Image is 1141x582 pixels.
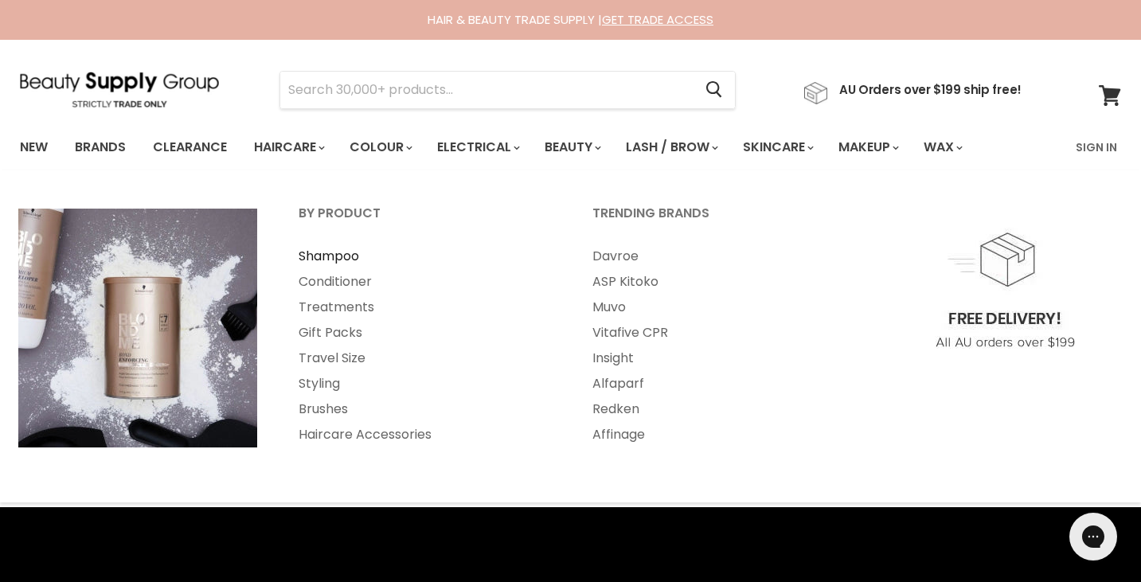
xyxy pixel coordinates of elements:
[912,131,972,164] a: Wax
[572,320,863,346] a: Vitafive CPR
[279,371,569,396] a: Styling
[279,71,736,109] form: Product
[242,131,334,164] a: Haircare
[602,11,713,28] a: GET TRADE ACCESS
[338,131,422,164] a: Colour
[8,124,1021,170] ul: Main menu
[826,131,909,164] a: Makeup
[572,371,863,396] a: Alfaparf
[1066,131,1127,164] a: Sign In
[731,131,823,164] a: Skincare
[572,244,863,447] ul: Main menu
[572,422,863,447] a: Affinage
[279,320,569,346] a: Gift Packs
[280,72,693,108] input: Search
[63,131,138,164] a: Brands
[572,295,863,320] a: Muvo
[1061,507,1125,566] iframe: Gorgias live chat messenger
[693,72,735,108] button: Search
[8,131,60,164] a: New
[425,131,529,164] a: Electrical
[279,244,569,447] ul: Main menu
[279,269,569,295] a: Conditioner
[533,131,611,164] a: Beauty
[572,244,863,269] a: Davroe
[141,131,239,164] a: Clearance
[614,131,728,164] a: Lash / Brow
[572,346,863,371] a: Insight
[279,422,569,447] a: Haircare Accessories
[572,201,863,240] a: Trending Brands
[279,295,569,320] a: Treatments
[279,396,569,422] a: Brushes
[279,201,569,240] a: By Product
[279,244,569,269] a: Shampoo
[572,396,863,422] a: Redken
[279,346,569,371] a: Travel Size
[572,269,863,295] a: ASP Kitoko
